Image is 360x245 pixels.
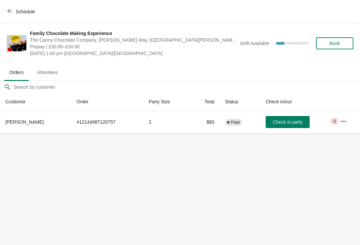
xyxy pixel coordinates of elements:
[13,81,360,93] input: Search by customer
[316,37,353,49] button: Book
[190,93,220,111] th: Total
[30,43,237,50] span: Prepay | £30.00–£30.00
[231,120,240,125] span: Paid
[273,119,302,125] span: Check in party
[240,41,269,46] span: 6 of 8 Available
[220,93,260,111] th: Status
[7,35,26,51] img: Family Chocolate Making Experience
[71,111,143,133] td: # 12144687120757
[4,66,29,78] span: Orders
[143,93,190,111] th: Party Size
[3,6,40,18] button: Schedule
[333,119,336,124] span: 3
[30,50,237,57] span: [DATE] 1:00 pm [GEOGRAPHIC_DATA]/[GEOGRAPHIC_DATA]
[16,9,35,14] span: Schedule
[190,111,220,133] td: $60
[30,30,237,37] span: Family Chocolate Making Experience
[329,41,340,46] span: Book
[260,93,335,111] th: Check in/out
[71,93,143,111] th: Order
[30,37,237,43] span: The Canny Chocolate Company, [PERSON_NAME] Way, [GEOGRAPHIC_DATA][PERSON_NAME], [GEOGRAPHIC_DATA]
[5,119,44,125] span: [PERSON_NAME]
[32,66,63,78] span: Attendees
[143,111,190,133] td: 2
[266,116,310,128] button: Check in party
